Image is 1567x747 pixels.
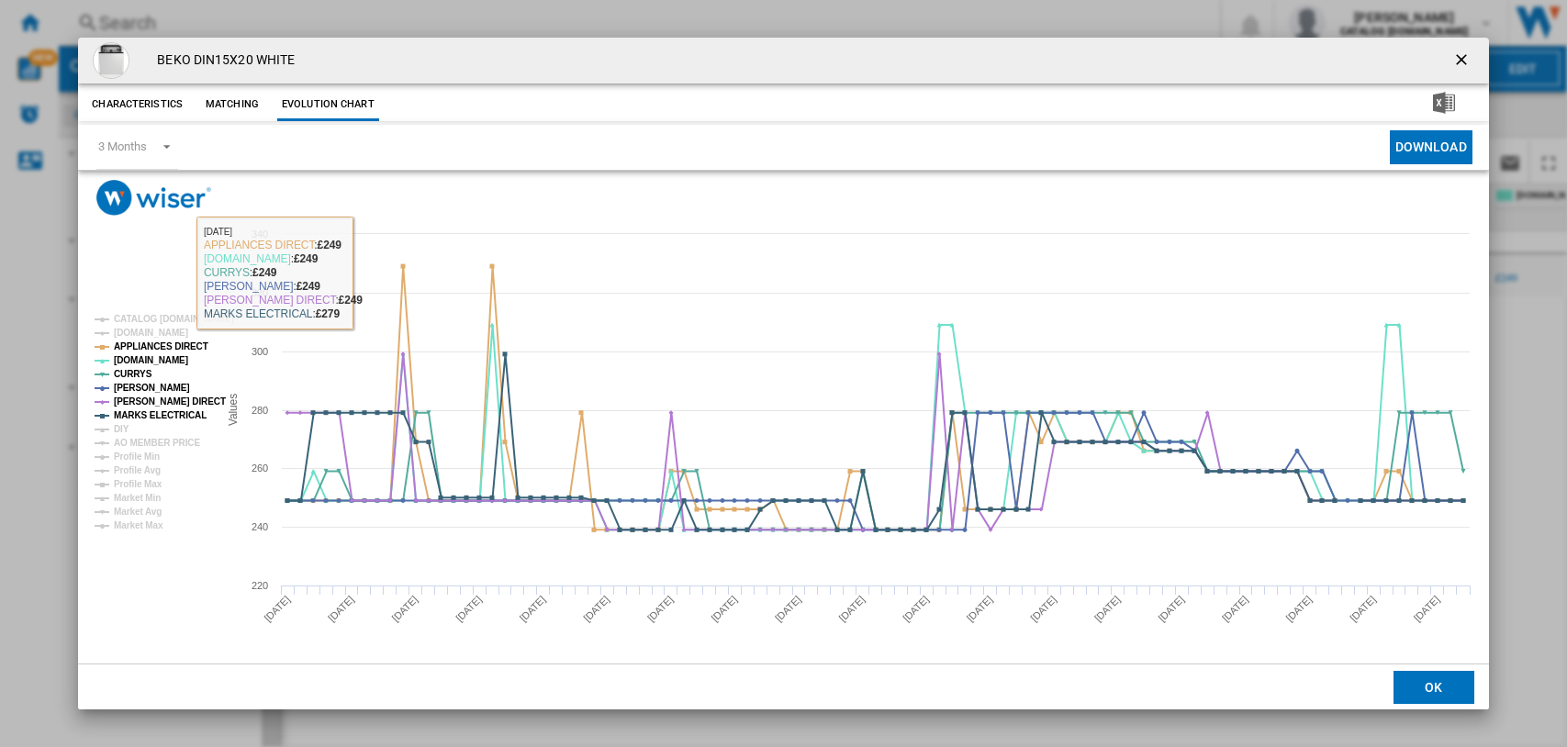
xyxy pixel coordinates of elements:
[773,594,803,624] tspan: [DATE]
[87,88,187,121] button: Characteristics
[192,88,273,121] button: Matching
[114,369,152,379] tspan: CURRYS
[98,139,146,153] div: 3 Months
[277,88,379,121] button: Evolution chart
[148,51,295,70] h4: BEKO DIN15X20 WHITE
[114,438,200,448] tspan: AO MEMBER PRICE
[252,405,268,416] tspan: 280
[252,346,268,357] tspan: 300
[252,287,268,298] tspan: 320
[78,38,1488,710] md-dialog: Product popup
[901,594,931,624] tspan: [DATE]
[710,594,740,624] tspan: [DATE]
[1220,594,1250,624] tspan: [DATE]
[837,594,867,624] tspan: [DATE]
[228,394,241,426] tspan: Values
[114,396,226,407] tspan: [PERSON_NAME] DIRECT
[114,424,129,434] tspan: DIY
[252,229,268,240] tspan: 340
[1394,671,1474,704] button: OK
[518,594,548,624] tspan: [DATE]
[96,180,211,216] img: logo_wiser_300x94.png
[114,520,163,530] tspan: Market Max
[252,580,268,591] tspan: 220
[252,463,268,474] tspan: 260
[1412,594,1442,624] tspan: [DATE]
[114,341,208,351] tspan: APPLIANCES DIRECT
[1433,92,1455,114] img: excel-24x24.png
[1348,594,1378,624] tspan: [DATE]
[390,594,420,624] tspan: [DATE]
[252,521,268,532] tspan: 240
[1452,50,1474,72] ng-md-icon: getI18NText('BUTTONS.CLOSE_DIALOG')
[114,328,188,338] tspan: [DOMAIN_NAME]
[1404,88,1484,121] button: Download in Excel
[1092,594,1123,624] tspan: [DATE]
[1157,594,1187,624] tspan: [DATE]
[326,594,356,624] tspan: [DATE]
[114,493,161,503] tspan: Market Min
[1445,42,1482,79] button: getI18NText('BUTTONS.CLOSE_DIALOG')
[114,314,234,324] tspan: CATALOG [DOMAIN_NAME]
[1029,594,1059,624] tspan: [DATE]
[114,507,162,517] tspan: Market Avg
[114,410,207,420] tspan: MARKS ELECTRICAL
[965,594,995,624] tspan: [DATE]
[263,594,293,624] tspan: [DATE]
[114,383,190,393] tspan: [PERSON_NAME]
[93,42,129,79] img: 10212934
[582,594,612,624] tspan: [DATE]
[114,355,188,365] tspan: [DOMAIN_NAME]
[114,465,161,475] tspan: Profile Avg
[645,594,676,624] tspan: [DATE]
[114,452,160,462] tspan: Profile Min
[114,479,162,489] tspan: Profile Max
[453,594,484,624] tspan: [DATE]
[1390,130,1472,164] button: Download
[1284,594,1315,624] tspan: [DATE]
